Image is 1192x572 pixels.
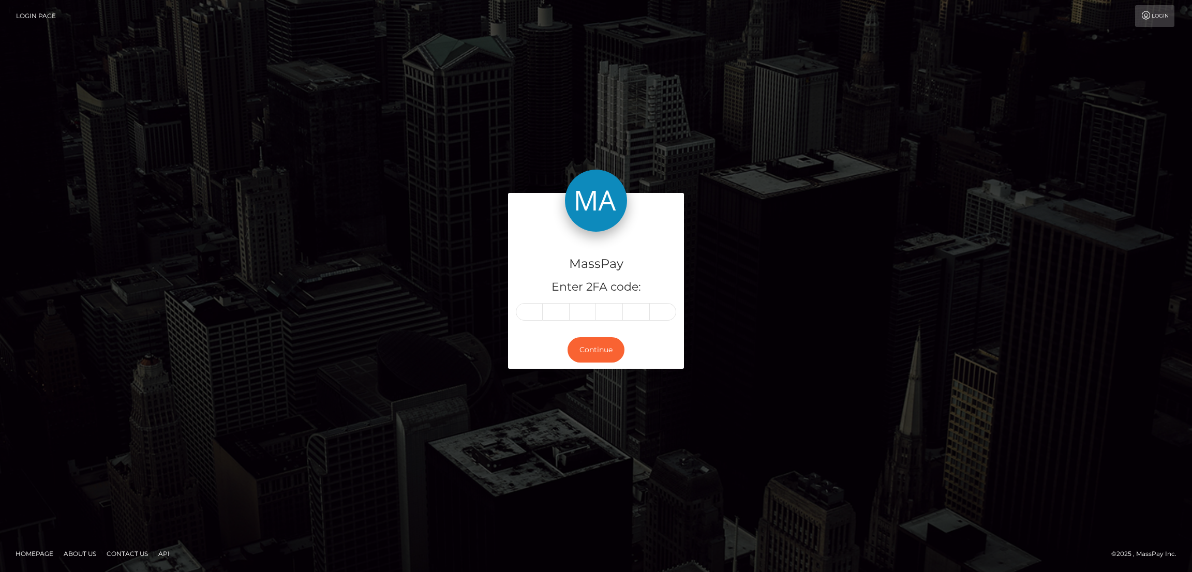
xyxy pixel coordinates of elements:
a: Contact Us [102,546,152,562]
a: About Us [59,546,100,562]
h4: MassPay [516,255,676,273]
a: API [154,546,174,562]
a: Login [1135,5,1174,27]
h5: Enter 2FA code: [516,279,676,295]
a: Login Page [16,5,56,27]
img: MassPay [565,170,627,232]
a: Homepage [11,546,57,562]
button: Continue [568,337,624,363]
div: © 2025 , MassPay Inc. [1111,548,1184,560]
